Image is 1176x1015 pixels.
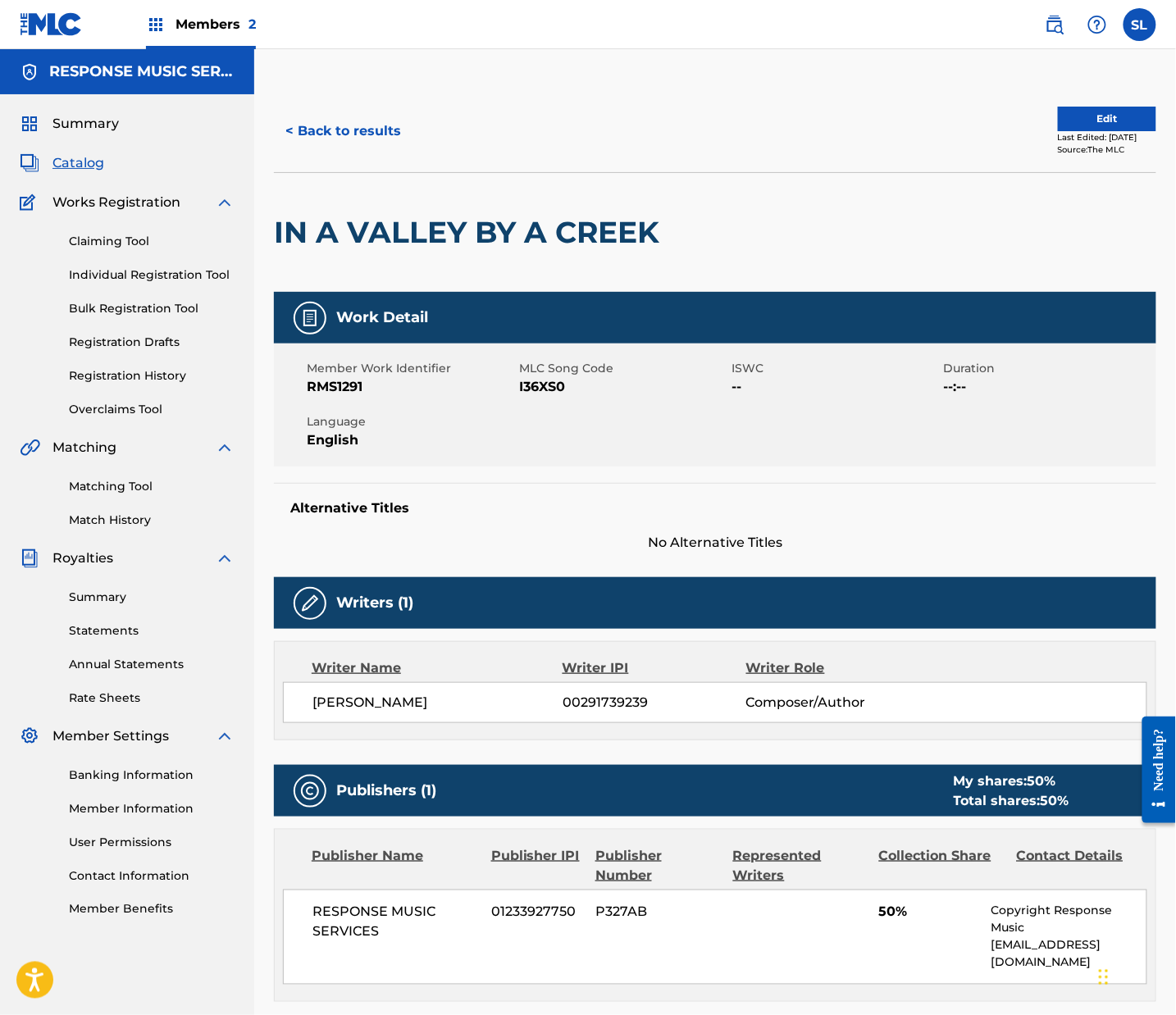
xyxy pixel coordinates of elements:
a: Statements [69,622,235,639]
a: Annual Statements [69,656,235,673]
img: Catalog [20,153,39,173]
a: Public Search [1038,8,1071,41]
a: SummarySummary [20,114,119,134]
a: Matching Tool [69,478,235,495]
img: MLC Logo [20,12,83,36]
span: Catalog [52,153,104,173]
div: Publisher IPI [491,846,583,885]
img: search [1045,15,1064,34]
span: MLC Song Code [519,360,727,377]
span: 2 [248,16,256,32]
span: 01233927750 [491,903,583,922]
span: P327AB [595,903,721,922]
img: help [1087,15,1107,34]
a: Registration History [69,367,235,385]
h5: Work Detail [336,308,428,327]
h5: RESPONSE MUSIC SERVICES [49,62,235,81]
span: Language [307,413,515,430]
span: RMS1291 [307,377,515,397]
div: Writer Name [312,658,563,678]
a: User Permissions [69,834,235,851]
img: Top Rightsholders [146,15,166,34]
div: User Menu [1124,8,1156,41]
div: Writer IPI [563,658,746,678]
a: Match History [69,512,235,529]
div: Last Edited: [DATE] [1058,131,1156,143]
a: Overclaims Tool [69,401,235,418]
div: Collection Share [879,846,1005,885]
a: Contact Information [69,867,235,885]
img: expand [215,726,235,746]
span: 50 % [1028,773,1056,789]
a: Member Benefits [69,901,235,918]
div: Publisher Number [595,846,721,885]
img: Writers [300,594,320,613]
h2: IN A VALLEY BY A CREEK [274,214,668,251]
img: expand [215,438,235,457]
span: -- [732,377,940,397]
span: Member Work Identifier [307,360,515,377]
img: Summary [20,114,39,134]
iframe: Resource Center [1130,703,1176,839]
a: Summary [69,589,235,606]
div: Dra [1099,953,1109,1002]
span: --:-- [944,377,1152,397]
div: Publisher Name [312,846,479,885]
span: 00291739239 [563,693,746,712]
span: 50% [879,903,979,922]
img: Matching [20,438,40,457]
div: My shares: [954,771,1069,791]
img: Works Registration [20,193,41,212]
img: Accounts [20,62,39,82]
h5: Writers (1) [336,594,413,612]
button: Edit [1058,107,1156,131]
div: Total shares: [954,791,1069,811]
span: Works Registration [52,193,180,212]
span: English [307,430,515,450]
a: Member Information [69,800,235,817]
a: CatalogCatalog [20,153,104,173]
span: I36XS0 [519,377,727,397]
span: 50 % [1041,793,1069,808]
img: Member Settings [20,726,39,746]
div: Contact Details [1017,846,1142,885]
a: Claiming Tool [69,233,235,250]
span: Summary [52,114,119,134]
a: Individual Registration Tool [69,266,235,284]
div: Source: The MLC [1058,143,1156,156]
p: [EMAIL_ADDRESS][DOMAIN_NAME] [991,937,1146,972]
img: Royalties [20,548,39,568]
div: Writer Role [746,658,914,678]
img: expand [215,193,235,212]
span: Royalties [52,548,113,568]
a: Registration Drafts [69,334,235,351]
span: ISWC [732,360,940,377]
span: Members [175,15,256,34]
span: Duration [944,360,1152,377]
span: [PERSON_NAME] [312,693,563,712]
a: Rate Sheets [69,690,235,707]
iframe: Chat Widget [1094,936,1176,1015]
div: Represented Writers [733,846,867,885]
span: Composer/Author [746,693,913,712]
p: Copyright Response Music [991,903,1146,937]
a: Banking Information [69,767,235,784]
span: Member Settings [52,726,169,746]
span: Matching [52,438,116,457]
span: No Alternative Titles [274,533,1156,553]
div: Chatt-widget [1094,936,1176,1015]
img: Publishers [300,781,320,801]
div: Help [1081,8,1114,41]
span: RESPONSE MUSIC SERVICES [312,903,479,942]
button: < Back to results [274,111,413,152]
h5: Publishers (1) [336,781,436,800]
a: Bulk Registration Tool [69,300,235,317]
img: expand [215,548,235,568]
img: Work Detail [300,308,320,328]
h5: Alternative Titles [290,500,1140,517]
